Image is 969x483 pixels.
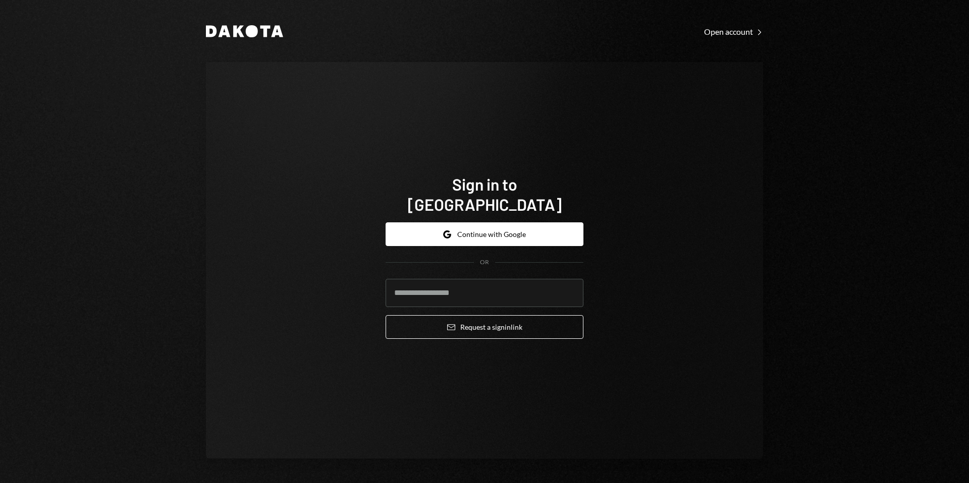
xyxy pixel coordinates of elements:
[704,27,763,37] div: Open account
[480,258,489,267] div: OR
[704,26,763,37] a: Open account
[386,222,583,246] button: Continue with Google
[386,174,583,214] h1: Sign in to [GEOGRAPHIC_DATA]
[386,315,583,339] button: Request a signinlink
